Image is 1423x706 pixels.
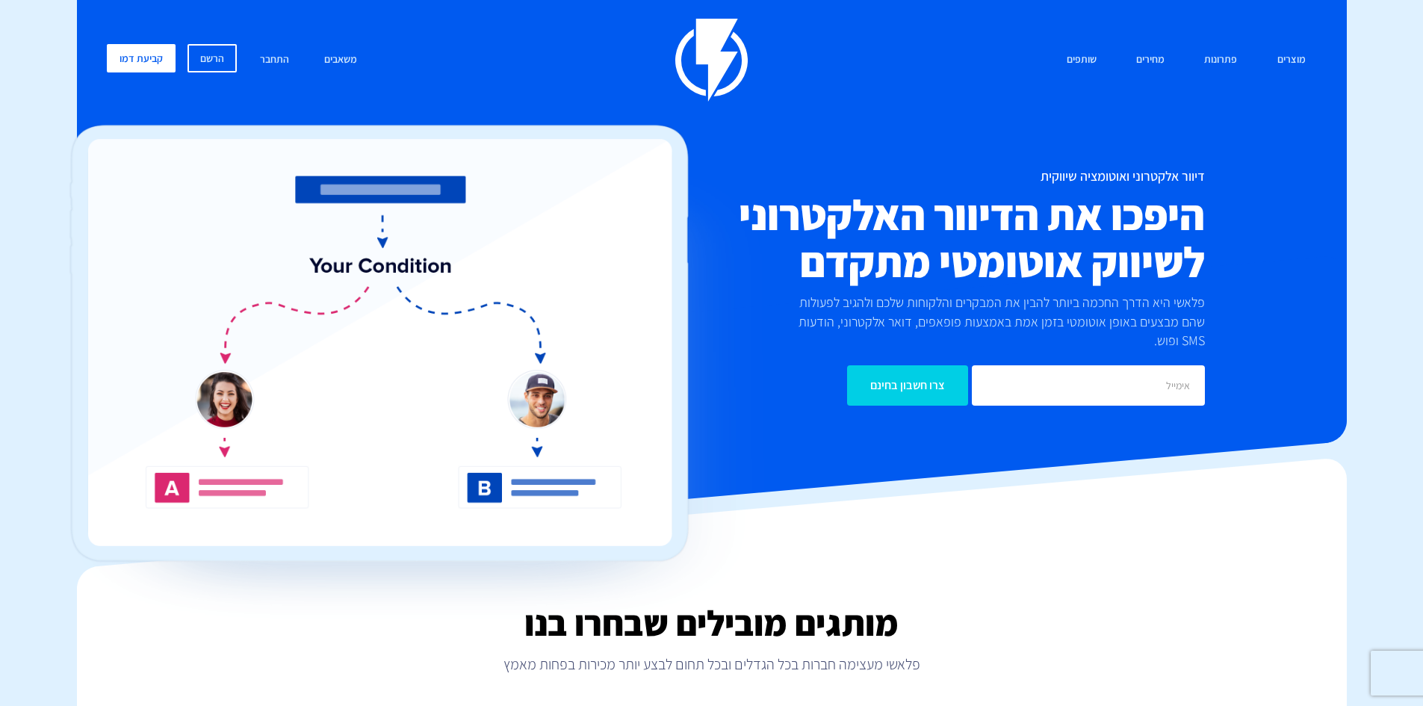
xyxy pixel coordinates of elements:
input: צרו חשבון בחינם [847,365,968,406]
a: מוצרים [1266,44,1317,76]
a: משאבים [313,44,368,76]
p: פלאשי מעצימה חברות בכל הגדלים ובכל תחום לבצע יותר מכירות בפחות מאמץ [77,654,1347,675]
a: הרשם [187,44,237,72]
a: שותפים [1055,44,1108,76]
p: פלאשי היא הדרך החכמה ביותר להבין את המבקרים והלקוחות שלכם ולהגיב לפעולות שהם מבצעים באופן אוטומטי... [773,293,1205,350]
a: קביעת דמו [107,44,176,72]
a: מחירים [1125,44,1176,76]
h2: היפכו את הדיוור האלקטרוני לשיווק אוטומטי מתקדם [622,191,1205,285]
input: אימייל [972,365,1205,406]
h2: מותגים מובילים שבחרו בנו [77,604,1347,642]
a: פתרונות [1193,44,1248,76]
h1: דיוור אלקטרוני ואוטומציה שיווקית [622,169,1205,184]
a: התחבר [249,44,300,76]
